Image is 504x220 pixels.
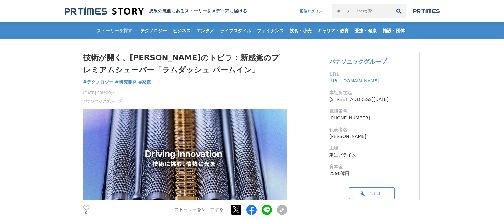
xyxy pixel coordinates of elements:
[352,28,379,34] span: 医療・健康
[217,22,254,39] a: ライフスタイル
[329,152,414,158] dd: 東証プライム
[138,28,170,34] span: テクノロジー
[315,28,351,34] span: キャリア・教育
[413,9,440,14] img: prtimes
[329,71,414,78] dt: URL
[293,4,329,18] a: 配信ログイン
[329,58,387,65] a: パナソニックグループ
[332,4,392,18] input: キーワードで検索
[83,90,121,96] span: [DATE] 09時00分
[329,108,414,115] dt: 電話番号
[352,22,379,39] a: 医療・健康
[83,52,287,76] h1: 技術が開く、[PERSON_NAME]のトビラ：新感覚のプレミアムシェーバー「ラムダッシュ パームイン」
[287,22,314,39] a: 飲食・小売
[83,98,121,104] a: パナソニックグループ
[329,170,414,177] dd: 2590億円
[217,28,254,34] span: ライフスタイル
[380,22,407,39] a: 施設・団体
[329,145,414,152] dt: 上場
[65,7,144,16] img: 成果の裏側にあるストーリーをメディアに届ける
[329,96,414,103] dd: [STREET_ADDRESS][DATE]
[349,187,395,199] button: フォロー
[149,8,247,14] h2: 成果の裏側にあるストーリーをメディアに届ける
[329,163,414,170] dt: 資本金
[138,22,170,39] a: テクノロジー
[65,7,247,16] a: 成果の裏側にあるストーリーをメディアに届ける 成果の裏側にあるストーリーをメディアに届ける
[329,115,414,121] dd: [PHONE_NUMBER]
[194,28,217,34] span: エンタメ
[194,22,217,39] a: エンタメ
[329,89,414,96] dt: 本社所在地
[254,28,286,34] span: ファイナンス
[287,28,314,34] span: 飲食・小売
[138,79,151,86] a: #家電
[329,133,414,140] dd: [PERSON_NAME]
[170,22,193,39] a: ビジネス
[392,4,406,18] button: 検索
[170,28,193,34] span: ビジネス
[115,79,137,86] a: #研究開発
[329,126,414,133] dt: 代表者名
[174,207,223,213] p: ストーリーをシェアする
[254,22,286,39] a: ファイナンス
[83,79,114,86] a: #テクノロジー
[329,78,379,83] a: [URL][DOMAIN_NAME]
[83,211,90,215] p: 0
[380,28,407,34] span: 施設・団体
[315,22,351,39] a: キャリア・教育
